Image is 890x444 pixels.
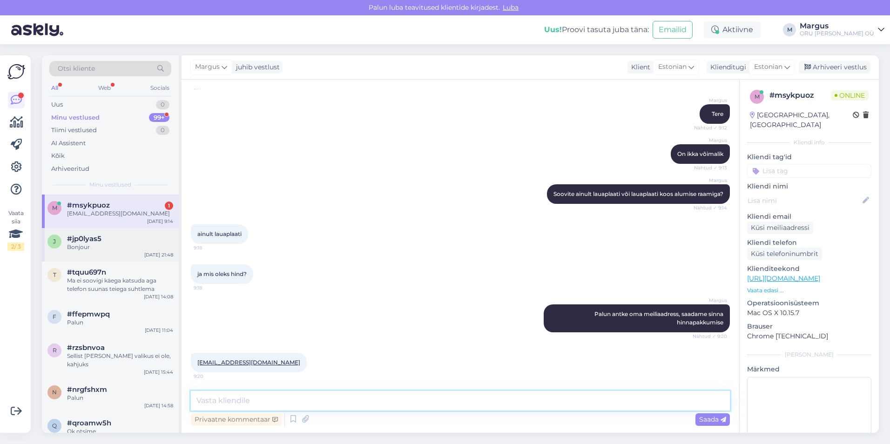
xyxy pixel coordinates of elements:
[194,373,229,380] span: 9:20
[67,385,107,394] span: #nrgfshxm
[707,62,746,72] div: Klienditugi
[692,164,727,171] span: Nähtud ✓ 9:13
[755,93,760,100] span: m
[67,310,110,318] span: #ffepmwpq
[677,150,723,157] span: On ikka võimalik
[553,190,723,197] span: Soovite ainult lauaplaati või lauaplaati koos alumise raamiga?
[747,152,871,162] p: Kliendi tag'id
[148,82,171,94] div: Socials
[653,21,693,39] button: Emailid
[692,297,727,304] span: Margus
[49,82,60,94] div: All
[53,271,56,278] span: t
[747,364,871,374] p: Märkmed
[67,394,173,402] div: Palun
[67,209,173,218] div: [EMAIL_ADDRESS][DOMAIN_NAME]
[67,201,110,209] span: #msykpuoz
[627,62,650,72] div: Klient
[67,268,106,276] span: #tquu697n
[747,164,871,178] input: Lisa tag
[51,164,89,174] div: Arhiveeritud
[197,230,242,237] span: ainult lauaplaati
[800,22,884,37] a: MargusORU [PERSON_NAME] OÜ
[165,202,173,210] div: 1
[692,97,727,104] span: Margus
[67,276,173,293] div: Ma ei soovigi käega katsuda aga telefon suunas teiega suhtlema
[145,327,173,334] div: [DATE] 11:04
[704,21,761,38] div: Aktiivne
[7,209,24,251] div: Vaata siia
[67,427,173,436] div: Ok otsime
[232,62,280,72] div: juhib vestlust
[147,218,173,225] div: [DATE] 9:14
[544,25,562,34] b: Uus!
[197,359,300,366] a: [EMAIL_ADDRESS][DOMAIN_NAME]
[53,347,57,354] span: r
[544,24,649,35] div: Proovi tasuta juba täna:
[67,419,111,427] span: #qroamw5h
[692,124,727,131] span: Nähtud ✓ 9:12
[51,113,100,122] div: Minu vestlused
[194,284,229,291] span: 9:18
[747,274,820,283] a: [URL][DOMAIN_NAME]
[712,110,723,117] span: Tere
[658,62,687,72] span: Estonian
[144,402,173,409] div: [DATE] 14:58
[747,322,871,331] p: Brauser
[51,151,65,161] div: Kõik
[7,63,25,81] img: Askly Logo
[52,422,57,429] span: q
[747,298,871,308] p: Operatsioonisüsteem
[747,331,871,341] p: Chrome [TECHNICAL_ID]
[195,62,220,72] span: Margus
[67,235,101,243] span: #jp0lyas5
[594,310,725,326] span: Palun antke oma meiliaadress, saadame sinna hinnapakkumise
[747,350,871,359] div: [PERSON_NAME]
[692,177,727,184] span: Margus
[51,100,63,109] div: Uus
[144,251,173,258] div: [DATE] 21:48
[754,62,782,72] span: Estonian
[831,90,869,101] span: Online
[769,90,831,101] div: # msykpuoz
[747,222,813,234] div: Küsi meiliaadressi
[191,413,282,426] div: Privaatne kommentaar
[51,139,86,148] div: AI Assistent
[67,243,173,251] div: Bonjour
[51,126,97,135] div: Tiimi vestlused
[747,308,871,318] p: Mac OS X 10.15.7
[692,333,727,340] span: Nähtud ✓ 9:20
[67,352,173,369] div: Sellist [PERSON_NAME] valikus ei ole, kahjuks
[747,182,871,191] p: Kliendi nimi
[89,181,131,189] span: Minu vestlused
[747,212,871,222] p: Kliendi email
[52,204,57,211] span: m
[96,82,113,94] div: Web
[52,389,57,396] span: n
[747,264,871,274] p: Klienditeekond
[67,318,173,327] div: Palun
[692,204,727,211] span: Nähtud ✓ 9:14
[692,137,727,144] span: Margus
[783,23,796,36] div: M
[144,293,173,300] div: [DATE] 14:08
[500,3,521,12] span: Luba
[7,242,24,251] div: 2 / 3
[747,138,871,147] div: Kliendi info
[747,248,822,260] div: Küsi telefoninumbrit
[800,22,874,30] div: Margus
[53,313,56,320] span: f
[156,126,169,135] div: 0
[194,244,229,251] span: 9:18
[747,286,871,295] p: Vaata edasi ...
[799,61,870,74] div: Arhiveeri vestlus
[67,343,105,352] span: #rzsbnvoa
[156,100,169,109] div: 0
[58,64,95,74] span: Otsi kliente
[149,113,169,122] div: 99+
[747,238,871,248] p: Kliendi telefon
[699,415,726,424] span: Saada
[800,30,874,37] div: ORU [PERSON_NAME] OÜ
[53,238,56,245] span: j
[144,369,173,376] div: [DATE] 15:44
